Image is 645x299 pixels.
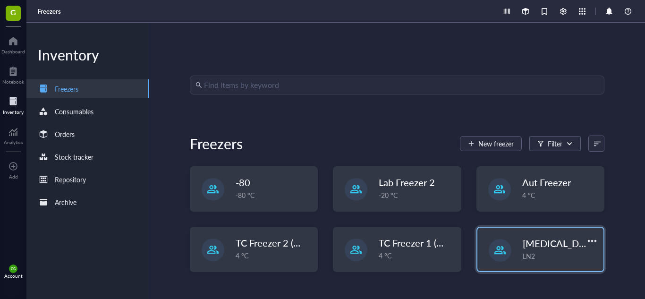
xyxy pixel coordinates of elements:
[2,64,24,85] a: Notebook
[55,84,78,94] div: Freezers
[236,236,318,249] span: TC Freezer 2 (Gel 6)
[379,190,455,200] div: -20 °C
[26,170,149,189] a: Repository
[26,125,149,144] a: Orders
[11,267,16,271] span: CG
[26,102,149,121] a: Consumables
[55,129,75,139] div: Orders
[1,49,25,54] div: Dashboard
[26,193,149,212] a: Archive
[236,176,250,189] span: -80
[10,6,16,18] span: G
[4,273,23,279] div: Account
[460,136,522,151] button: New freezer
[190,134,243,153] div: Freezers
[4,124,23,145] a: Analytics
[3,109,24,115] div: Inventory
[26,79,149,98] a: Freezers
[1,34,25,54] a: Dashboard
[3,94,24,115] a: Inventory
[4,139,23,145] div: Analytics
[236,190,312,200] div: -80 °C
[478,140,514,147] span: New freezer
[26,147,149,166] a: Stock tracker
[2,79,24,85] div: Notebook
[523,237,631,250] span: [MEDICAL_DATA] Galileo
[9,174,18,179] div: Add
[379,236,464,249] span: TC Freezer 1 (GEL 1)
[548,138,562,149] div: Filter
[26,45,149,64] div: Inventory
[523,251,598,261] div: LN2
[55,174,86,185] div: Repository
[55,106,93,117] div: Consumables
[522,190,599,200] div: 4 °C
[55,152,93,162] div: Stock tracker
[379,176,435,189] span: Lab Freezer 2
[522,176,571,189] span: Aut Freezer
[38,7,63,16] a: Freezers
[379,250,455,261] div: 4 °C
[55,197,76,207] div: Archive
[236,250,312,261] div: 4 °C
